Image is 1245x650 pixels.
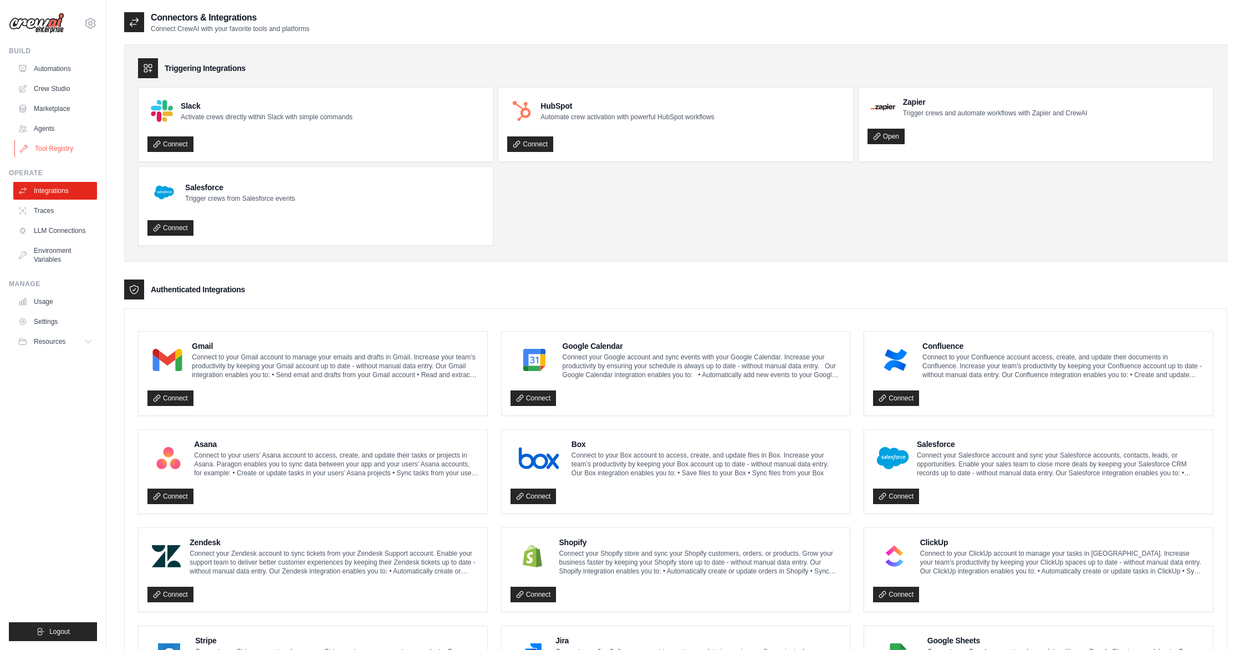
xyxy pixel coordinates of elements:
[49,627,70,636] span: Logout
[927,635,1204,646] h4: Google Sheets
[151,179,177,206] img: Salesforce Logo
[195,635,478,646] h4: Stripe
[511,587,557,602] a: Connect
[165,63,246,74] h3: Triggering Integrations
[13,242,97,268] a: Environment Variables
[511,100,533,122] img: HubSpot Logo
[920,537,1204,548] h4: ClickUp
[873,390,919,406] a: Connect
[9,169,97,177] div: Operate
[9,622,97,641] button: Logout
[13,202,97,220] a: Traces
[873,587,919,602] a: Connect
[194,439,478,450] h4: Asana
[151,11,309,24] h2: Connectors & Integrations
[151,447,186,469] img: Asana Logo
[917,451,1204,478] p: Connect your Salesforce account and sync your Salesforce accounts, contacts, leads, or opportunit...
[192,341,478,352] h4: Gmail
[559,537,841,548] h4: Shopify
[14,140,98,158] a: Tool Registry
[559,549,841,576] p: Connect your Shopify store and sync your Shopify customers, orders, or products. Grow your busine...
[13,333,97,351] button: Resources
[917,439,1204,450] h4: Salesforce
[868,129,905,144] a: Open
[555,635,841,646] h4: Jira
[9,280,97,288] div: Manage
[903,109,1088,118] p: Trigger crews and automate workflows with Zapier and CrewAI
[9,13,64,34] img: Logo
[540,100,714,111] h4: HubSpot
[13,60,97,78] a: Automations
[185,194,295,203] p: Trigger crews from Salesforce events
[181,113,353,121] p: Activate crews directly within Slack with simple commands
[151,349,184,371] img: Gmail Logo
[181,100,353,111] h4: Slack
[151,545,182,567] img: Zendesk Logo
[563,341,841,352] h4: Google Calendar
[876,447,909,469] img: Salesforce Logo
[514,545,552,567] img: Shopify Logo
[511,390,557,406] a: Connect
[147,136,193,152] a: Connect
[151,24,309,33] p: Connect CrewAI with your favorite tools and platforms
[871,104,895,110] img: Zapier Logo
[13,182,97,200] a: Integrations
[873,489,919,504] a: Connect
[13,100,97,118] a: Marketplace
[151,100,173,122] img: Slack Logo
[190,537,478,548] h4: Zendesk
[147,220,193,236] a: Connect
[147,587,193,602] a: Connect
[34,337,65,346] span: Resources
[563,353,841,379] p: Connect your Google account and sync events with your Google Calendar. Increase your productivity...
[507,136,553,152] a: Connect
[876,349,915,371] img: Confluence Logo
[572,451,841,478] p: Connect to your Box account to access, create, and update files in Box. Increase your team’s prod...
[514,349,555,371] img: Google Calendar Logo
[572,439,841,450] h4: Box
[13,120,97,138] a: Agents
[194,451,478,478] p: Connect to your users’ Asana account to access, create, and update their tasks or projects in Asa...
[147,390,193,406] a: Connect
[13,293,97,311] a: Usage
[147,489,193,504] a: Connect
[185,182,295,193] h4: Salesforce
[190,549,478,576] p: Connect your Zendesk account to sync tickets from your Zendesk Support account. Enable your suppo...
[511,489,557,504] a: Connect
[540,113,714,121] p: Automate crew activation with powerful HubSpot workflows
[151,284,245,295] h3: Authenticated Integrations
[920,549,1204,576] p: Connect to your ClickUp account to manage your tasks in [GEOGRAPHIC_DATA]. Increase your team’s p...
[922,353,1204,379] p: Connect to your Confluence account access, create, and update their documents in Confluence. Incr...
[13,80,97,98] a: Crew Studio
[13,313,97,331] a: Settings
[922,341,1204,352] h4: Confluence
[9,47,97,55] div: Build
[13,222,97,240] a: LLM Connections
[192,353,478,379] p: Connect to your Gmail account to manage your emails and drafts in Gmail. Increase your team’s pro...
[876,545,912,567] img: ClickUp Logo
[903,97,1088,108] h4: Zapier
[514,447,564,469] img: Box Logo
